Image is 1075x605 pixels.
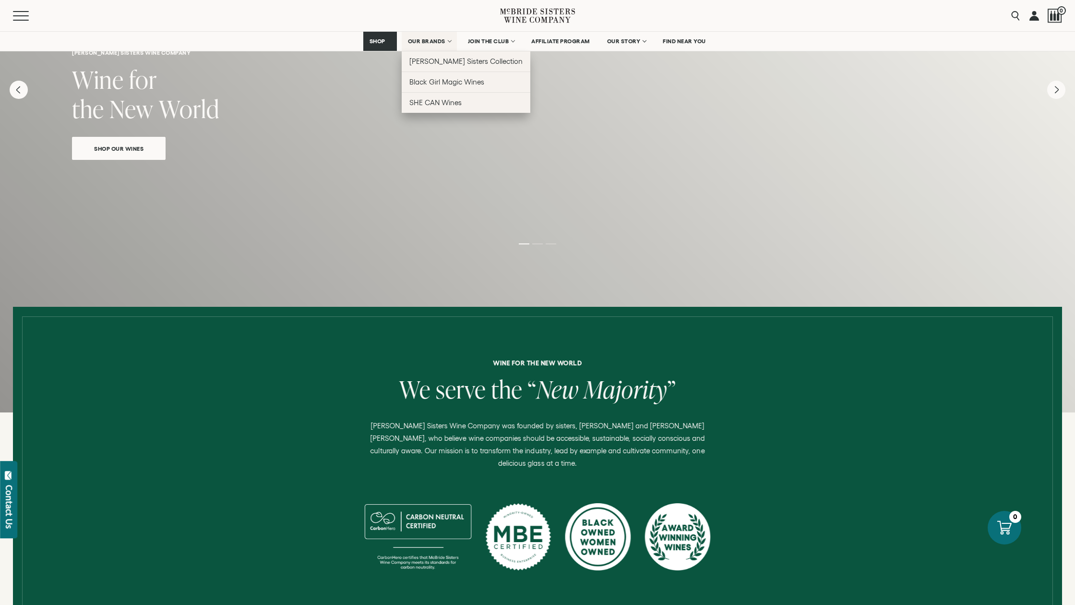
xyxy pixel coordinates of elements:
span: OUR BRANDS [408,38,445,45]
span: [PERSON_NAME] Sisters Collection [409,57,523,65]
span: 0 [1057,6,1066,15]
span: FIND NEAR YOU [663,38,706,45]
span: OUR STORY [607,38,641,45]
span: New [109,92,154,125]
li: Page dot 3 [546,243,556,244]
span: Shop Our Wines [77,143,160,154]
div: 0 [1009,511,1021,523]
li: Page dot 1 [519,243,529,244]
span: Majority [584,373,667,406]
span: JOIN THE CLUB [468,38,509,45]
div: Contact Us [4,485,14,529]
a: JOIN THE CLUB [462,32,521,51]
a: FIND NEAR YOU [657,32,712,51]
span: AFFILIATE PROGRAM [531,38,590,45]
span: serve [436,373,486,406]
li: Page dot 2 [532,243,543,244]
a: OUR BRANDS [402,32,457,51]
span: SHE CAN Wines [409,98,462,107]
span: New [537,373,579,406]
span: for [129,63,157,96]
a: AFFILIATE PROGRAM [525,32,596,51]
button: Next [1047,81,1065,99]
button: Mobile Menu Trigger [13,11,48,21]
button: Previous [10,81,28,99]
span: SHOP [370,38,386,45]
a: SHE CAN Wines [402,92,531,113]
a: SHOP [363,32,397,51]
h6: Wine for the new world [170,360,906,366]
span: World [159,92,219,125]
span: ” [667,373,676,406]
span: the [72,92,104,125]
a: Shop Our Wines [72,137,166,160]
h6: [PERSON_NAME] sisters wine company [72,49,1003,56]
a: [PERSON_NAME] Sisters Collection [402,51,531,72]
span: “ [527,373,537,406]
p: [PERSON_NAME] Sisters Wine Company was founded by sisters, [PERSON_NAME] and [PERSON_NAME] [PERSO... [361,420,714,470]
span: Black Girl Magic Wines [409,78,484,86]
span: Wine [72,63,124,96]
a: Black Girl Magic Wines [402,72,531,92]
span: the [491,373,522,406]
span: We [399,373,430,406]
a: OUR STORY [601,32,652,51]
